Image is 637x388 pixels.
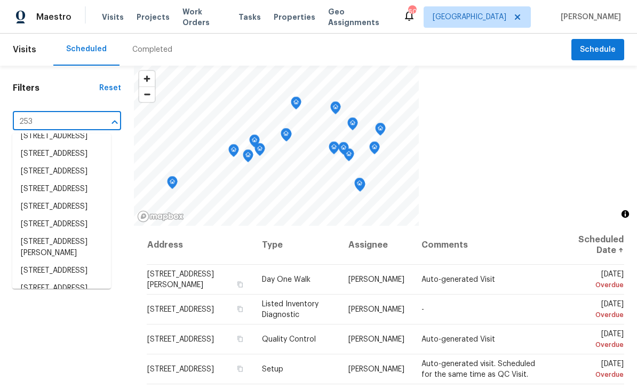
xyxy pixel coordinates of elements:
[421,306,424,313] span: -
[348,366,404,373] span: [PERSON_NAME]
[243,149,253,166] div: Map marker
[254,143,265,160] div: Map marker
[139,87,155,102] span: Zoom out
[12,145,111,163] li: [STREET_ADDRESS]
[134,66,419,226] canvas: Map
[622,208,628,220] span: Toggle attribution
[344,148,354,165] div: Map marker
[253,226,339,265] th: Type
[137,210,184,223] a: Mapbox homepage
[564,330,624,350] span: [DATE]
[556,226,624,265] th: Scheduled Date ↑
[347,117,358,134] div: Map marker
[228,144,239,161] div: Map marker
[328,6,390,28] span: Geo Assignments
[238,13,261,21] span: Tasks
[235,334,245,344] button: Copy Address
[348,336,404,343] span: [PERSON_NAME]
[329,141,339,158] div: Map marker
[147,366,214,373] span: [STREET_ADDRESS]
[262,336,316,343] span: Quality Control
[12,216,111,233] li: [STREET_ADDRESS]
[235,304,245,314] button: Copy Address
[13,38,36,61] span: Visits
[564,300,624,320] span: [DATE]
[36,12,71,22] span: Maestro
[182,6,226,28] span: Work Orders
[421,336,495,343] span: Auto-generated Visit
[13,83,99,93] h1: Filters
[433,12,506,22] span: [GEOGRAPHIC_DATA]
[139,86,155,102] button: Zoom out
[564,271,624,290] span: [DATE]
[167,176,178,193] div: Map marker
[12,128,111,145] li: [STREET_ADDRESS]
[421,276,495,283] span: Auto-generated Visit
[12,280,111,297] li: [STREET_ADDRESS]
[375,123,386,139] div: Map marker
[147,336,214,343] span: [STREET_ADDRESS]
[338,142,349,159] div: Map marker
[12,198,111,216] li: [STREET_ADDRESS]
[102,12,124,22] span: Visits
[66,44,107,54] div: Scheduled
[147,226,253,265] th: Address
[619,208,632,220] button: Toggle attribution
[340,226,413,265] th: Assignee
[564,369,624,380] div: Overdue
[564,339,624,350] div: Overdue
[348,306,404,313] span: [PERSON_NAME]
[408,6,416,17] div: 60
[235,364,245,374] button: Copy Address
[139,71,155,86] button: Zoom in
[12,262,111,280] li: [STREET_ADDRESS]
[348,276,404,283] span: [PERSON_NAME]
[580,43,616,57] span: Schedule
[281,128,291,145] div: Map marker
[421,360,535,378] span: Auto-generated visit. Scheduled for the same time as QC Visit.
[262,276,310,283] span: Day One Walk
[137,12,170,22] span: Projects
[564,280,624,290] div: Overdue
[354,178,365,194] div: Map marker
[571,39,624,61] button: Schedule
[249,134,260,151] div: Map marker
[262,366,283,373] span: Setup
[12,233,111,262] li: [STREET_ADDRESS][PERSON_NAME]
[147,271,214,289] span: [STREET_ADDRESS][PERSON_NAME]
[147,306,214,313] span: [STREET_ADDRESS]
[12,163,111,180] li: [STREET_ADDRESS]
[330,101,341,118] div: Map marker
[107,115,122,130] button: Close
[291,97,301,113] div: Map marker
[274,12,315,22] span: Properties
[369,141,380,158] div: Map marker
[262,300,318,319] span: Listed Inventory Diagnostic
[12,180,111,198] li: [STREET_ADDRESS]
[564,310,624,320] div: Overdue
[564,360,624,380] span: [DATE]
[99,83,121,93] div: Reset
[556,12,621,22] span: [PERSON_NAME]
[13,114,91,130] input: Search for an address...
[413,226,556,265] th: Comments
[235,280,245,289] button: Copy Address
[132,44,172,55] div: Completed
